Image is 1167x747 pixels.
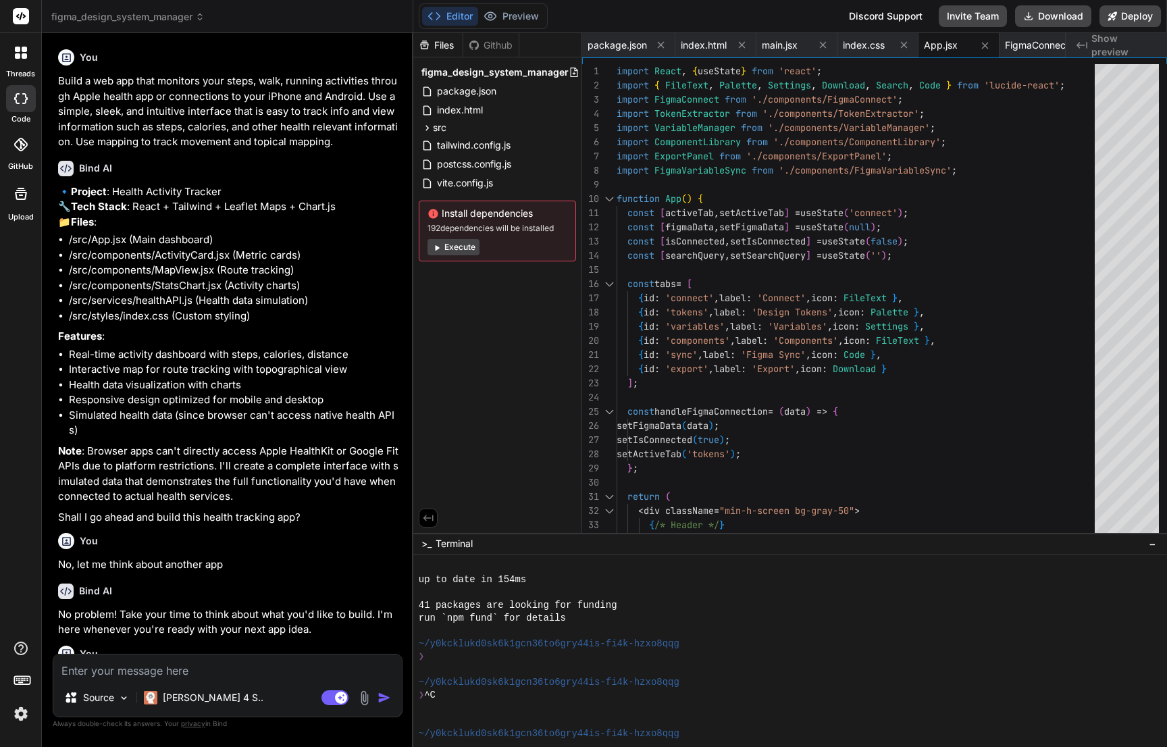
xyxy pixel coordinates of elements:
[984,79,1060,91] span: 'lucide-react'
[600,277,618,291] div: Click to collapse the range.
[898,292,903,304] span: ,
[708,79,714,91] span: ,
[654,334,660,346] span: :
[806,349,811,361] span: ,
[741,349,806,361] span: 'Figma Sync'
[654,164,746,176] span: FigmaVariableSync
[654,107,730,120] span: TokenExtractor
[582,305,599,319] div: 18
[58,330,102,342] strong: Features
[784,207,789,219] span: ]
[638,306,644,318] span: {
[865,249,871,261] span: (
[600,405,618,419] div: Click to collapse the range.
[946,79,952,91] span: }
[773,136,941,148] span: './components/ComponentLibrary'
[919,79,941,91] span: Code
[665,207,714,219] span: activeTab
[811,349,833,361] span: icon
[708,306,714,318] span: ,
[644,349,654,361] span: id
[768,320,827,332] span: 'Variables'
[838,334,844,346] span: ,
[871,249,881,261] span: ''
[746,292,752,304] span: :
[881,249,887,261] span: )
[660,235,665,247] span: [
[588,38,647,52] span: package.json
[822,79,865,91] span: Download
[860,306,865,318] span: :
[841,5,931,27] div: Discord Support
[800,221,844,233] span: useState
[871,306,908,318] span: Palette
[654,65,681,77] span: React
[582,405,599,419] div: 25
[827,320,833,332] span: ,
[654,320,660,332] span: :
[654,150,714,162] span: ExportPanel
[919,107,925,120] span: ;
[582,419,599,433] div: 26
[741,65,746,77] span: }
[617,93,649,105] span: import
[681,192,687,205] span: (
[806,405,811,417] span: )
[871,349,876,361] span: }
[833,320,854,332] span: icon
[811,79,816,91] span: ,
[6,68,35,80] label: threads
[582,319,599,334] div: 19
[582,220,599,234] div: 12
[730,349,735,361] span: :
[627,377,633,389] span: ]
[762,107,919,120] span: './components/TokenExtractor'
[627,249,654,261] span: const
[644,320,654,332] span: id
[638,320,644,332] span: {
[69,309,400,324] li: /src/styles/index.css (Custom styling)
[930,122,935,134] span: ;
[871,221,876,233] span: )
[708,419,714,432] span: )
[582,78,599,93] div: 2
[730,320,757,332] span: label
[58,329,400,344] p: :
[714,207,719,219] span: ,
[811,292,833,304] span: icon
[660,221,665,233] span: [
[1149,537,1156,550] span: −
[8,211,34,223] label: Upload
[427,223,567,234] span: 192 dependencies will be installed
[833,306,838,318] span: ,
[735,107,757,120] span: from
[617,164,649,176] span: import
[436,102,484,118] span: index.html
[757,320,762,332] span: :
[582,249,599,263] div: 14
[71,200,127,213] strong: Tech Stack
[665,306,708,318] span: 'tokens'
[876,221,881,233] span: ;
[795,221,800,233] span: =
[665,235,725,247] span: isConnected
[71,185,107,198] strong: Project
[849,221,871,233] span: null
[638,334,644,346] span: {
[654,363,660,375] span: :
[930,334,935,346] span: ,
[919,320,925,332] span: ,
[69,263,400,278] li: /src/components/MapView.jsx (Route tracking)
[833,292,838,304] span: :
[681,38,727,52] span: index.html
[908,79,914,91] span: ,
[939,5,1007,27] button: Invite Team
[816,249,822,261] span: =
[633,377,638,389] span: ;
[762,334,768,346] span: :
[644,306,654,318] span: id
[692,434,698,446] span: (
[849,207,898,219] span: 'connect'
[582,64,599,78] div: 1
[71,215,94,228] strong: Files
